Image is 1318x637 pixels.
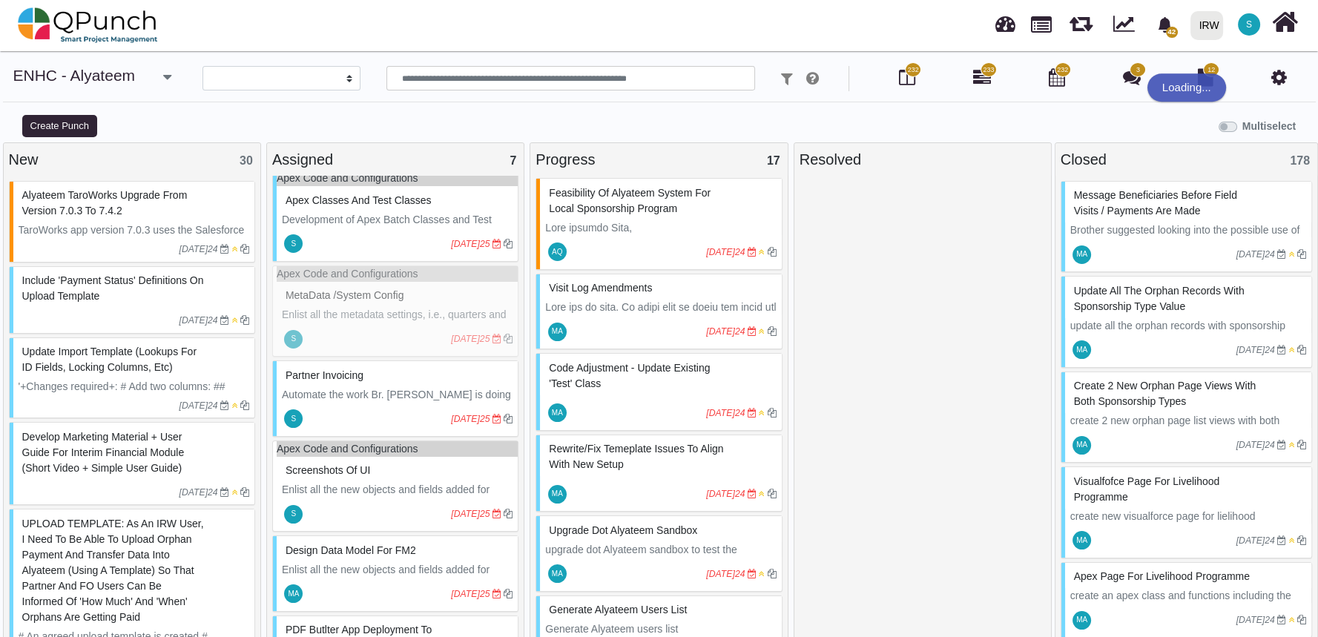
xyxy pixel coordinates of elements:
span: 7 [510,154,516,167]
span: Shafee.jan [284,409,303,428]
i: Due Date [492,415,501,423]
span: Shafee.jan [1238,13,1260,36]
i: Due Date [1277,440,1286,449]
div: IRW [1199,13,1219,39]
span: MA [552,570,563,578]
span: #79855 [549,362,710,389]
span: 232 [908,65,919,76]
i: Clone [240,316,249,325]
span: MA [1076,441,1087,449]
span: #79673 [22,518,204,623]
i: Clone [768,248,777,257]
i: Clone [504,415,513,423]
i: [DATE]24 [179,487,217,498]
i: [DATE]24 [1236,440,1275,450]
span: S [291,510,297,518]
div: Closed [1061,148,1312,171]
div: Progress [536,148,782,171]
div: Resolved [800,148,1046,171]
i: Medium [231,401,237,410]
i: Due Date [748,327,757,336]
i: Clone [240,245,249,254]
i: [DATE]24 [706,326,745,337]
i: Clone [1297,615,1306,624]
i: Medium [231,488,237,497]
p: Enlist all the new objects and fields added for FM2. Share the schema builder diagram with relati... [282,482,513,529]
span: Mahmood Ashraf [1072,611,1091,630]
span: create 2 new orphan page list views with both sponsorship types [1070,415,1282,442]
a: Apex Code and Configurations [277,443,418,455]
span: #79856 [549,282,652,294]
i: Due Date [492,590,501,598]
span: 30 [240,154,253,167]
span: Shafee.jan [284,505,303,524]
span: 178 [1290,154,1310,167]
span: Brother suggested looking into the possible use of multichannel messaging with orphans families a... [1070,224,1305,298]
a: bell fill42 [1148,1,1184,47]
span: MA [1076,346,1087,354]
i: Medium [759,570,765,578]
i: Medium [759,248,765,257]
span: Mahmood Ashraf [1072,245,1091,264]
i: Medium [1289,615,1295,624]
span: Generate Alyateem users list [545,623,678,635]
div: Dynamic Report [1106,1,1148,50]
svg: bell fill [1157,17,1173,33]
span: #79853 [1074,285,1245,312]
span: 233 [983,65,994,76]
i: Due Date [492,509,501,518]
span: #79852 [1074,380,1256,407]
span: Dashboard [995,9,1015,31]
a: ENHC - Alyateem [13,67,136,84]
span: '+Changes required+: # Add two columns: ## Owner ID - Lookup _FOM 'user id'_ ## Record Type ID - ... [19,380,246,579]
span: MA [552,490,563,498]
i: Home [1272,8,1298,36]
span: Mahmood Ashraf [1072,531,1091,549]
i: [DATE]25 [451,239,490,249]
i: [DATE]24 [706,408,745,418]
i: Due Date [748,570,757,578]
i: Due Date [748,489,757,498]
i: [DATE]24 [1236,535,1275,546]
span: Mahmood Ashraf [284,584,303,603]
span: MA [1076,537,1087,544]
i: Due Date [220,316,229,325]
span: update all the orphan records with sponsorship type value set asÂ * Regular Sponsorship [1070,320,1288,347]
span: MA [552,328,563,335]
span: #79827 [549,604,687,615]
i: Clone [240,488,249,497]
i: Due Date [1277,615,1286,624]
span: Mahmood Ashraf [1072,436,1091,455]
span: Mahmood Ashraf [548,403,567,422]
i: [DATE]25 [451,589,490,599]
span: S [291,240,297,248]
div: Loading... [1147,73,1226,102]
span: MA [1076,616,1087,624]
span: #79854 [1074,189,1237,217]
i: [DATE]24 [1236,345,1275,355]
i: [DATE]24 [179,315,217,326]
i: Medium [1289,536,1295,545]
i: Medium [1289,250,1295,259]
span: #80307 [286,544,416,556]
i: Gantt [973,68,991,86]
span: create an apex class and functions including the search filters to display first 100 rows of orph... [1070,590,1295,633]
i: Due Date [1277,250,1286,259]
div: Assigned [272,148,518,171]
i: [DATE]25 [451,509,490,519]
i: Due Date [748,409,757,417]
i: Due Date [492,240,501,248]
i: Medium [759,327,765,336]
i: Medium [1289,346,1295,354]
span: 232 [1057,65,1068,76]
a: IRW [1184,1,1229,50]
i: Medium [231,316,237,325]
i: Clone [1297,250,1306,259]
span: S [291,415,297,423]
i: Clone [768,489,777,498]
a: 233 [973,74,991,86]
span: #80315 [286,194,432,206]
span: #80308 [286,464,370,476]
i: Medium [231,245,237,254]
i: Calendar [1049,68,1065,86]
